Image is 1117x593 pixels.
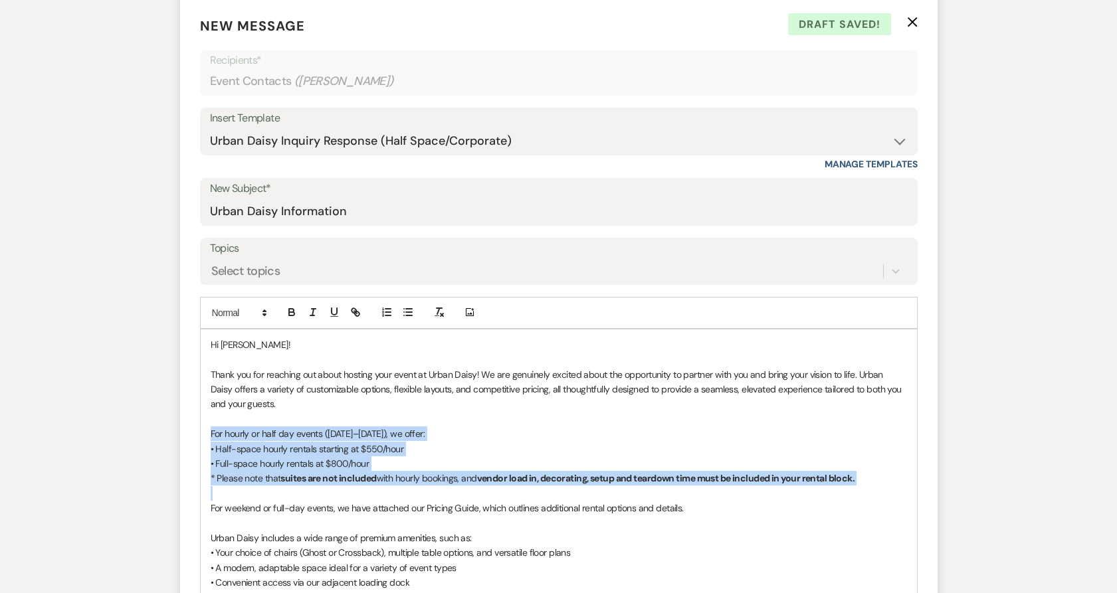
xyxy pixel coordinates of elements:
[211,426,907,441] p: For hourly or half day events ([DATE]–[DATE]), we offer:
[211,575,907,590] p: • Convenient access via our adjacent loading dock
[211,471,907,485] p: * Please note that with hourly bookings, and
[211,367,907,412] p: Thank you for reaching out about hosting your event at Urban Daisy! We are genuinely excited abou...
[825,158,918,170] a: Manage Templates
[788,13,891,36] span: Draft saved!
[294,72,394,90] span: ( [PERSON_NAME] )
[210,68,908,94] div: Event Contacts
[200,17,305,35] span: New Message
[211,262,280,280] div: Select topics
[211,560,907,575] p: • A modern, adaptable space ideal for a variety of event types
[210,52,908,69] p: Recipients*
[211,456,907,471] p: • Full-space hourly rentals at $800/hour
[211,501,907,515] p: For weekend or full-day events, we have attached our Pricing Guide, which outlines additional ren...
[211,442,907,456] p: • Half-space hourly rentals starting at $550/hour
[210,179,908,199] label: New Subject*
[211,337,907,352] p: Hi [PERSON_NAME]!
[210,239,908,258] label: Topics
[280,472,376,484] strong: suites are not included
[477,472,855,484] strong: vendor load in, decorating, setup and teardown time must be included in your rental block.
[211,545,907,560] p: • Your choice of chairs (Ghost or Crossback), multiple table options, and versatile floor plans
[210,109,908,128] div: Insert Template
[211,531,907,545] p: Urban Daisy includes a wide range of premium amenities, such as:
